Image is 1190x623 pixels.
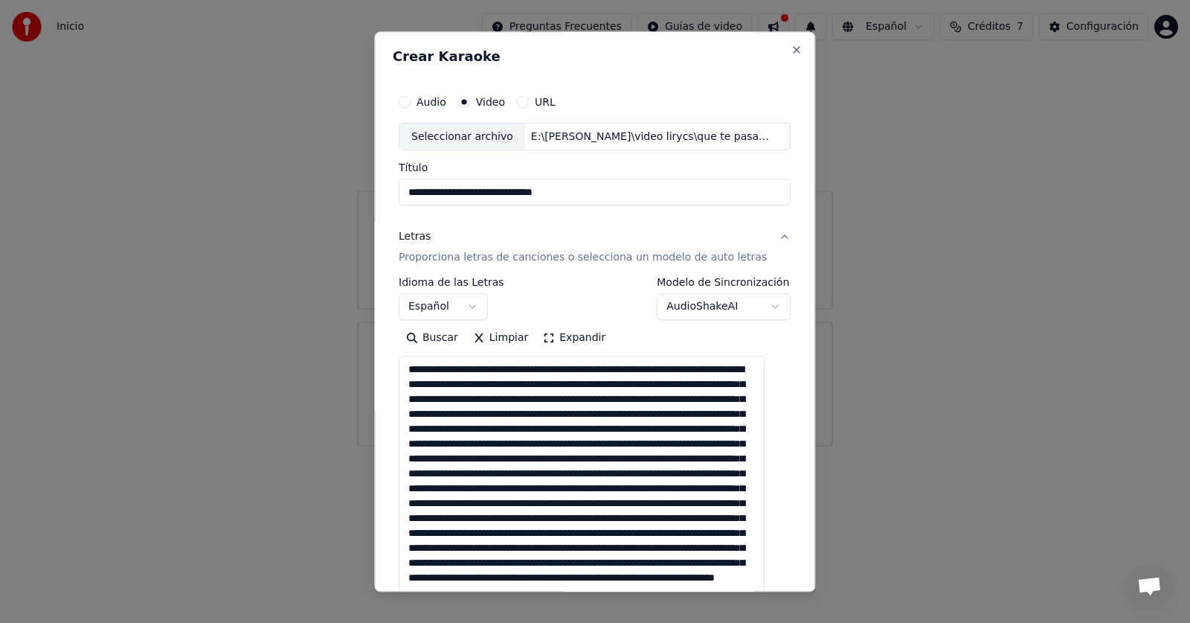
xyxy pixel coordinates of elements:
button: Limpiar [466,327,535,351]
label: URL [535,97,556,107]
button: LetrasProporciona letras de canciones o selecciona un modelo de auto letras [399,218,791,278]
label: Título [399,163,791,173]
button: Expandir [536,327,614,351]
button: Buscar [399,327,466,351]
p: Proporciona letras de canciones o selecciona un modelo de auto letras [399,251,767,266]
div: Seleccionar archivo [399,124,525,150]
div: E:\[PERSON_NAME]\video lirycs\que te pasa mujer\Que Te pasa Mujer - [PERSON_NAME].mp4 [525,130,778,144]
label: Idioma de las Letras [399,278,504,288]
label: Audio [416,97,446,107]
h2: Crear Karaoke [393,50,797,63]
label: Modelo de Sincronización [657,278,791,288]
div: Letras [399,230,431,245]
label: Video [476,97,505,107]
